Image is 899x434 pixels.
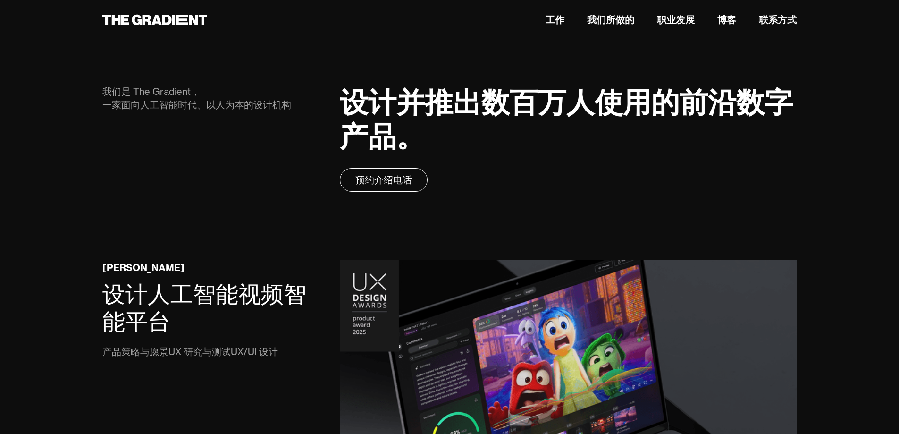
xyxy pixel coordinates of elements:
[717,13,736,27] a: 博客
[168,346,231,357] font: UX 研究与测试
[102,85,200,97] font: 我们是 The Gradient，
[340,168,428,192] a: 预约介绍电话
[759,14,797,26] font: 联系方式
[657,13,695,27] a: 职业发展
[657,14,695,26] font: 职业发展
[102,99,291,111] font: 一家面向人工智能时代、以人为本的设计机构
[759,13,797,27] a: 联系方式
[102,262,185,273] font: [PERSON_NAME]
[717,14,736,26] font: 博客
[102,346,168,357] font: 产品策略与愿景
[546,13,564,27] a: 工作
[102,281,306,338] font: 设计人工智能视频智能平台
[355,174,412,186] font: 预约介绍电话
[231,346,278,357] font: UX/UI 设计
[587,14,634,26] font: 我们所做的
[546,14,564,26] font: 工作
[340,84,793,154] font: 设计并推出数百万人使用的前沿数字产品。
[587,13,634,27] a: 我们所做的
